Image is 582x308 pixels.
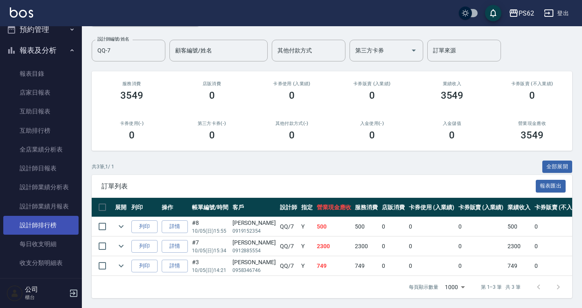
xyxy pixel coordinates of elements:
img: Logo [10,7,33,18]
td: 0 [456,237,506,256]
h3: 0 [369,90,375,101]
a: 設計師業績月報表 [3,197,79,216]
div: PS62 [519,8,534,18]
h3: 服務消費 [102,81,162,86]
h3: 0 [449,129,455,141]
button: 全部展開 [542,161,573,173]
th: 設計師 [278,198,299,217]
p: 0919152354 [232,227,276,235]
button: Open [407,44,420,57]
h2: 卡券使用 (入業績) [262,81,322,86]
th: 服務消費 [353,198,380,217]
td: 749 [505,256,532,276]
th: 卡券販賣 (入業績) [456,198,506,217]
a: 收支分類明細表 [3,254,79,272]
p: 每頁顯示數量 [409,283,438,291]
th: 展開 [113,198,129,217]
th: 客戶 [230,198,278,217]
td: Y [299,237,315,256]
td: 0 [407,237,456,256]
button: save [485,5,501,21]
h2: 業績收入 [422,81,483,86]
h2: 入金使用(-) [342,121,402,126]
td: 500 [353,217,380,236]
div: 1000 [442,276,468,298]
th: 操作 [160,198,190,217]
button: expand row [115,260,127,272]
td: 0 [380,237,407,256]
th: 帳單編號/時間 [190,198,230,217]
h2: 入金儲值 [422,121,483,126]
a: 設計師排行榜 [3,216,79,235]
button: 登出 [541,6,572,21]
h2: 第三方卡券(-) [182,121,242,126]
button: PS62 [505,5,537,22]
th: 指定 [299,198,315,217]
td: 2300 [353,237,380,256]
p: 第 1–3 筆 共 3 筆 [481,283,521,291]
a: 全店業績分析表 [3,140,79,159]
h2: 卡券販賣 (入業績) [342,81,402,86]
td: 0 [407,217,456,236]
th: 列印 [129,198,160,217]
th: 營業現金應收 [315,198,353,217]
a: 店家日報表 [3,83,79,102]
a: 報表目錄 [3,64,79,83]
th: 業績收入 [505,198,532,217]
td: QQ /7 [278,256,299,276]
div: [PERSON_NAME] [232,238,276,247]
a: 設計師日報表 [3,159,79,178]
h3: 0 [289,129,295,141]
h3: 0 [529,90,535,101]
label: 設計師編號/姓名 [97,36,129,42]
span: 訂單列表 [102,182,536,190]
p: 櫃台 [25,294,67,301]
td: 0 [407,256,456,276]
img: Person [7,285,23,301]
h5: 公司 [25,285,67,294]
button: 報表匯出 [536,180,566,192]
a: 報表匯出 [536,182,566,190]
a: 互助排行榜 [3,121,79,140]
button: 列印 [131,260,158,272]
p: 10/05 (日) 15:34 [192,247,228,254]
h2: 店販消費 [182,81,242,86]
td: #8 [190,217,230,236]
button: expand row [115,240,127,252]
a: 詳情 [162,240,188,253]
p: 0912885554 [232,247,276,254]
button: 預約管理 [3,19,79,40]
p: 10/05 (日) 14:21 [192,267,228,274]
td: 749 [353,256,380,276]
button: 列印 [131,220,158,233]
h3: 0 [369,129,375,141]
h3: 3549 [521,129,544,141]
button: 列印 [131,240,158,253]
td: 2300 [315,237,353,256]
p: 10/05 (日) 15:55 [192,227,228,235]
td: QQ /7 [278,237,299,256]
button: 客戶管理 [3,276,79,297]
a: 詳情 [162,220,188,233]
h3: 0 [209,129,215,141]
td: 749 [315,256,353,276]
button: 報表及分析 [3,40,79,61]
td: 0 [380,256,407,276]
td: Y [299,256,315,276]
th: 卡券使用 (入業績) [407,198,456,217]
h2: 卡券販賣 (不入業績) [502,81,562,86]
td: QQ /7 [278,217,299,236]
h2: 其他付款方式(-) [262,121,322,126]
p: 共 3 筆, 1 / 1 [92,163,114,170]
h2: 營業現金應收 [502,121,562,126]
a: 詳情 [162,260,188,272]
p: 0958346746 [232,267,276,274]
th: 店販消費 [380,198,407,217]
td: #3 [190,256,230,276]
h3: 3549 [441,90,464,101]
td: 2300 [505,237,532,256]
a: 設計師業績分析表 [3,178,79,197]
h2: 卡券使用(-) [102,121,162,126]
h3: 3549 [120,90,143,101]
button: expand row [115,220,127,233]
